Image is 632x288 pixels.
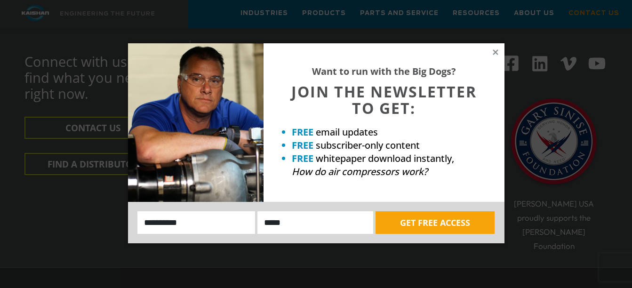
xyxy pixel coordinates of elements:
[316,126,378,138] span: email updates
[292,139,313,152] strong: FREE
[316,152,454,165] span: whitepaper download instantly,
[312,65,456,78] strong: Want to run with the Big Dogs?
[292,165,428,178] em: How do air compressors work?
[137,211,256,234] input: Name:
[316,139,420,152] span: subscriber-only content
[376,211,495,234] button: GET FREE ACCESS
[291,81,477,118] span: JOIN THE NEWSLETTER TO GET:
[257,211,373,234] input: Email
[491,48,500,56] button: Close
[292,152,313,165] strong: FREE
[292,126,313,138] strong: FREE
